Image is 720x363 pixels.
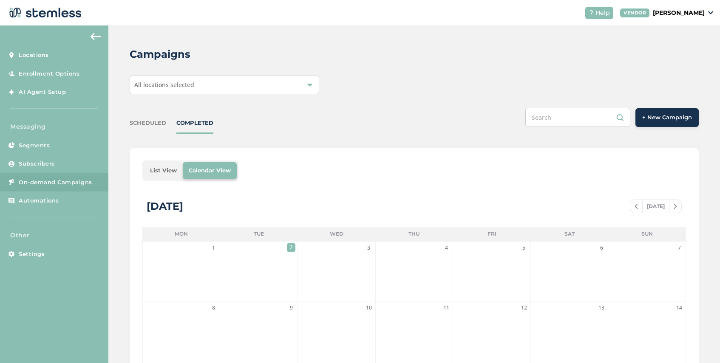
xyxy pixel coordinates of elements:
li: List View [144,162,183,179]
span: 13 [597,304,606,312]
img: logo-dark-0685b13c.svg [7,4,82,21]
span: 3 [365,244,373,252]
img: icon-chevron-left-b8c47ebb.svg [635,204,638,209]
span: + New Campaign [642,113,692,122]
img: icon-arrow-back-accent-c549486e.svg [91,33,101,40]
iframe: Chat Widget [677,322,720,363]
span: 12 [520,304,528,312]
span: 5 [520,244,528,252]
h2: Campaigns [130,47,190,62]
li: Mon [142,227,220,241]
span: Locations [19,51,49,59]
span: On-demand Campaigns [19,178,92,187]
img: icon_down-arrow-small-66adaf34.svg [708,11,713,14]
p: [PERSON_NAME] [653,8,705,17]
span: 10 [365,304,373,312]
span: Settings [19,250,45,259]
li: Wed [298,227,375,241]
li: Calendar View [183,162,237,179]
button: + New Campaign [635,108,699,127]
li: Thu [375,227,453,241]
li: Tue [220,227,298,241]
div: SCHEDULED [130,119,166,127]
span: Automations [19,197,59,205]
div: VENDOR [620,8,649,17]
li: Sun [608,227,686,241]
span: Segments [19,141,50,150]
span: Subscribers [19,160,55,168]
span: Enrollment Options [19,70,79,78]
img: icon-help-white-03924b79.svg [589,10,594,15]
div: [DATE] [147,199,183,214]
span: Help [595,8,610,17]
span: 11 [442,304,451,312]
span: 2 [287,243,295,252]
span: 7 [675,244,683,252]
span: 8 [209,304,218,312]
span: 4 [442,244,451,252]
div: COMPLETED [176,119,213,127]
span: AI Agent Setup [19,88,66,96]
span: 1 [209,244,218,252]
span: 9 [287,304,295,312]
span: All locations selected [134,81,194,89]
img: icon-chevron-right-bae969c5.svg [674,204,677,209]
span: 6 [597,244,606,252]
input: Search [525,108,630,127]
li: Sat [531,227,609,241]
li: Fri [453,227,531,241]
span: [DATE] [642,200,669,213]
span: 14 [675,304,683,312]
